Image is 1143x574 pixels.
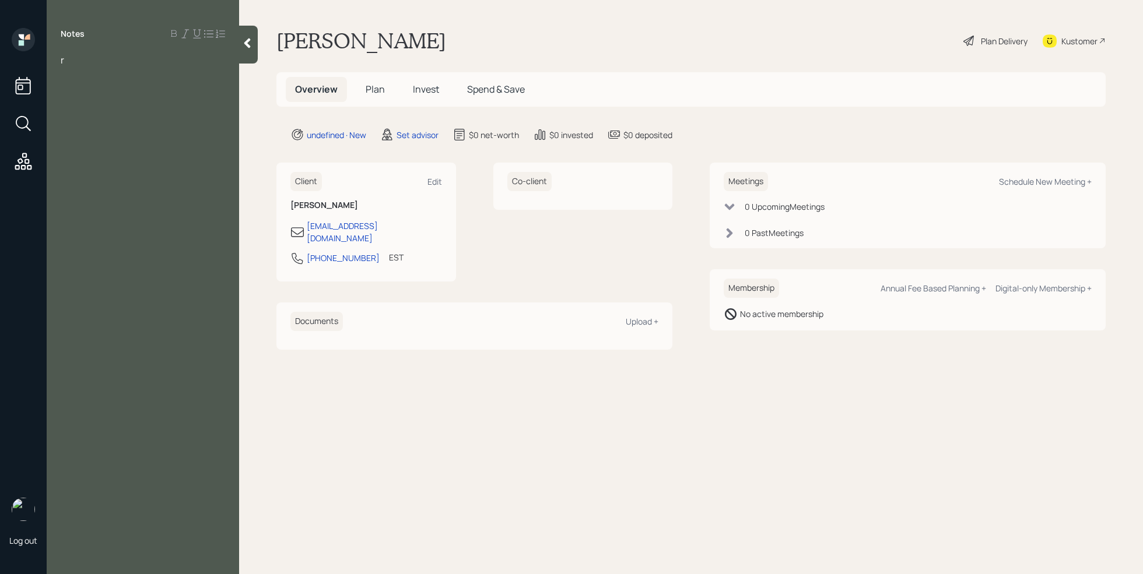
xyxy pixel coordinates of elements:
[366,83,385,96] span: Plan
[307,220,442,244] div: [EMAIL_ADDRESS][DOMAIN_NAME]
[626,316,658,327] div: Upload +
[290,312,343,331] h6: Documents
[389,251,404,263] div: EST
[1061,35,1098,47] div: Kustomer
[724,172,768,191] h6: Meetings
[397,129,439,141] div: Set advisor
[740,308,823,320] div: No active membership
[307,129,366,141] div: undefined · New
[307,252,380,264] div: [PHONE_NUMBER]
[745,227,804,239] div: 0 Past Meeting s
[61,54,64,66] span: r
[623,129,672,141] div: $0 deposited
[549,129,593,141] div: $0 invested
[12,498,35,521] img: retirable_logo.png
[881,283,986,294] div: Annual Fee Based Planning +
[290,200,442,210] h6: [PERSON_NAME]
[981,35,1028,47] div: Plan Delivery
[413,83,439,96] span: Invest
[724,279,779,298] h6: Membership
[995,283,1092,294] div: Digital-only Membership +
[276,28,446,54] h1: [PERSON_NAME]
[427,176,442,187] div: Edit
[290,172,322,191] h6: Client
[9,535,37,546] div: Log out
[61,28,85,40] label: Notes
[467,83,525,96] span: Spend & Save
[469,129,519,141] div: $0 net-worth
[295,83,338,96] span: Overview
[745,200,825,213] div: 0 Upcoming Meeting s
[999,176,1092,187] div: Schedule New Meeting +
[507,172,552,191] h6: Co-client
